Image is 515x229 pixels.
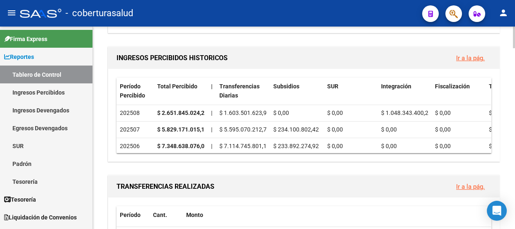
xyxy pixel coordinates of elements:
[487,201,507,221] div: Open Intercom Messenger
[435,126,451,133] span: $ 0,00
[270,78,324,105] datatable-header-cell: Subsidios
[4,52,34,61] span: Reportes
[273,83,299,90] span: Subsidios
[157,126,208,133] strong: $ 5.829.171.015,12
[381,83,411,90] span: Integración
[489,110,505,116] span: $ 0,00
[435,83,470,90] span: Fiscalización
[381,143,397,149] span: $ 0,00
[435,143,451,149] span: $ 0,00
[117,206,150,224] datatable-header-cell: Período
[273,110,289,116] span: $ 0,00
[435,110,451,116] span: $ 0,00
[154,78,208,105] datatable-header-cell: Total Percibido
[219,83,260,99] span: Transferencias Diarias
[219,126,270,133] span: $ 5.595.070.212,70
[120,125,151,134] div: 202507
[219,143,270,149] span: $ 7.114.745.801,17
[120,212,141,218] span: Período
[327,143,343,149] span: $ 0,00
[456,54,485,62] a: Ir a la pág.
[324,78,378,105] datatable-header-cell: SUR
[120,108,151,118] div: 202508
[449,179,491,194] button: Ir a la pág.
[208,78,216,105] datatable-header-cell: |
[120,83,145,99] span: Período Percibido
[327,126,343,133] span: $ 0,00
[489,143,505,149] span: $ 0,00
[117,54,228,62] span: INGRESOS PERCIBIDOS HISTORICOS
[381,110,432,116] span: $ 1.048.343.400,23
[381,126,397,133] span: $ 0,00
[4,34,47,44] span: Firma Express
[449,50,491,66] button: Ir a la pág.
[157,143,208,149] strong: $ 7.348.638.076,09
[150,206,183,224] datatable-header-cell: Cant.
[211,143,212,149] span: |
[183,206,485,224] datatable-header-cell: Monto
[120,141,151,151] div: 202506
[4,213,77,222] span: Liquidación de Convenios
[4,195,36,204] span: Tesorería
[211,126,212,133] span: |
[117,78,154,105] datatable-header-cell: Período Percibido
[327,83,338,90] span: SUR
[186,212,203,218] span: Monto
[327,110,343,116] span: $ 0,00
[378,78,432,105] datatable-header-cell: Integración
[7,8,17,18] mat-icon: menu
[456,183,485,190] a: Ir a la pág.
[153,212,167,218] span: Cant.
[498,8,508,18] mat-icon: person
[66,4,133,22] span: - coberturasalud
[273,143,319,149] span: $ 233.892.274,92
[273,126,319,133] span: $ 234.100.802,42
[432,78,486,105] datatable-header-cell: Fiscalización
[216,78,270,105] datatable-header-cell: Transferencias Diarias
[211,110,212,116] span: |
[211,83,213,90] span: |
[489,126,505,133] span: $ 0,00
[117,183,214,190] span: TRANSFERENCIAS REALIZADAS
[157,110,208,116] strong: $ 2.651.845.024,20
[157,83,197,90] span: Total Percibido
[219,110,270,116] span: $ 1.603.501.623,97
